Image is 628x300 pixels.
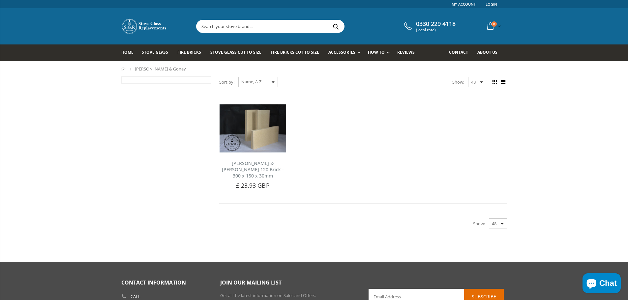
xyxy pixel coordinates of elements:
img: Stove Glass Replacement [121,18,167,35]
span: Join our mailing list [220,279,282,286]
a: Home [121,67,126,71]
a: Reviews [397,44,420,61]
input: Search your stove brand... [196,20,418,33]
span: [PERSON_NAME] & Gonay [135,66,186,72]
span: Fire Bricks [177,49,201,55]
span: List view [500,78,507,86]
a: Contact [449,44,473,61]
span: 0 [492,21,497,27]
a: Stove Glass [142,44,173,61]
span: Accessories [328,49,355,55]
b: Call [131,294,140,299]
span: 0330 229 4118 [416,20,456,28]
inbox-online-store-chat: Shopify online store chat [581,273,623,295]
span: Sort by: [219,76,234,88]
a: 0 [485,20,502,33]
img: Aarrow Acorn 4 Stove Rear Brick [220,104,286,152]
a: How To [368,44,393,61]
span: (local rate) [416,28,456,32]
span: £ 23.93 GBP [236,181,270,189]
a: Fire Bricks Cut To Size [271,44,324,61]
a: Accessories [328,44,363,61]
span: About us [477,49,497,55]
span: Grid view [491,78,498,86]
a: [PERSON_NAME] & [PERSON_NAME] 120 Brick - 300 x 150 x 30mm [222,160,284,179]
span: How To [368,49,385,55]
a: 0330 229 4118 (local rate) [402,20,456,32]
span: Stove Glass Cut To Size [210,49,261,55]
a: About us [477,44,502,61]
a: Fire Bricks [177,44,206,61]
span: Fire Bricks Cut To Size [271,49,319,55]
span: Show: [473,218,485,229]
span: Show: [452,77,464,87]
span: Stove Glass [142,49,168,55]
button: Search [329,20,344,33]
span: Contact [449,49,468,55]
a: Stove Glass Cut To Size [210,44,266,61]
a: Home [121,44,138,61]
span: Reviews [397,49,415,55]
span: Home [121,49,134,55]
span: Contact Information [121,279,186,286]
